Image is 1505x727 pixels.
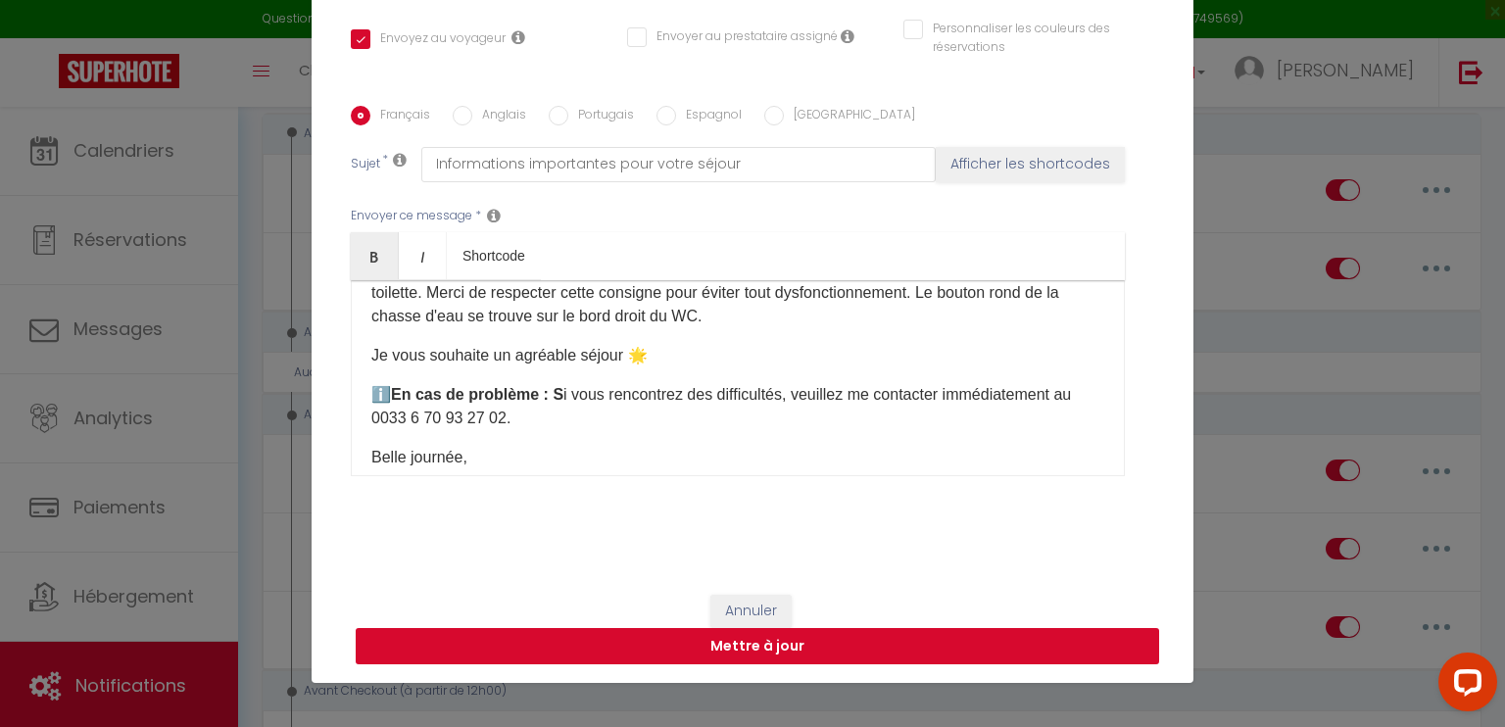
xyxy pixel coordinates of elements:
[393,152,407,168] i: Subject
[447,232,541,279] a: Shortcode
[351,207,472,225] label: Envoyer ce message
[676,106,742,127] label: Espagnol
[351,155,380,175] label: Sujet
[351,232,399,279] a: Bold
[568,106,634,127] label: Portugais
[399,232,447,279] a: Italic
[487,208,501,223] i: Message
[371,344,1104,367] p: Je vous souhaite un agréable séjour 🌟
[841,28,854,44] i: Envoyer au prestataire si il est assigné
[371,386,1071,426] span: i vous rencontrez des difficultés, veuillez me contacter immédiatement au 0033 6 70 93 27 02.
[511,29,525,45] i: Envoyer au voyageur
[356,628,1159,665] button: Mettre à jour
[371,234,1104,328] p: 🚽 Toilettes : Les WC sont équipés d’un sanibroyeur. Il est donc très important de ne rien jeter d...
[936,147,1125,182] button: Afficher les shortcodes
[472,106,526,127] label: Anglais
[784,106,915,127] label: [GEOGRAPHIC_DATA]
[710,595,792,628] button: Annuler
[371,446,1104,469] p: Belle journée,
[1423,645,1505,727] iframe: LiveChat chat widget
[370,106,430,127] label: Français
[391,386,563,403] strong: En cas de problème : S
[371,386,391,403] span: ℹ️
